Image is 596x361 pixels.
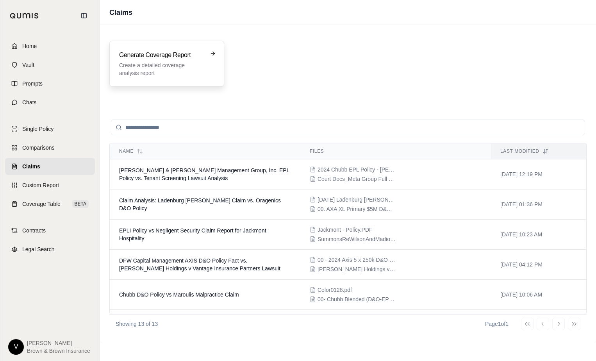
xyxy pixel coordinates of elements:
[22,227,46,234] span: Contracts
[318,286,352,294] span: Color0128.pdf
[5,56,95,73] a: Vault
[300,143,491,159] th: Files
[22,42,37,50] span: Home
[116,320,158,328] p: Showing 13 of 13
[5,75,95,92] a: Prompts
[10,13,39,19] img: Qumis Logo
[491,189,586,220] td: [DATE] 01:36 PM
[22,125,54,133] span: Single Policy
[491,250,586,280] td: [DATE] 04:12 PM
[22,163,40,170] span: Claims
[22,80,43,88] span: Prompts
[5,177,95,194] a: Custom Report
[22,98,37,106] span: Chats
[119,291,239,298] span: Chubb D&O Policy vs Maroulis Malpractice Claim
[5,38,95,55] a: Home
[318,235,396,243] span: SummonsReWilsonAndMadionMatter.pdf
[485,320,509,328] div: Page 1 of 1
[5,94,95,111] a: Chats
[318,226,373,234] span: Jackmont - Policy.PDF
[22,245,55,253] span: Legal Search
[119,61,203,77] p: Create a detailed coverage analysis report
[318,166,396,173] span: 2024 Chubb EPL Policy - Jones & Jones.PDF
[119,197,281,211] span: Claim Analysis: Ladenburg Thalmann Claim vs. Oragenics D&O Policy
[5,241,95,258] a: Legal Search
[318,256,396,264] span: 00 - 2024 Axis 5 x 250k D&O-EPL-FID Policy - DFW Management.pdf
[5,195,95,213] a: Coverage TableBETA
[27,339,90,347] span: [PERSON_NAME]
[491,220,586,250] td: [DATE] 10:23 AM
[5,120,95,138] a: Single Policy
[119,148,291,154] div: Name
[78,9,90,22] button: Collapse sidebar
[491,280,586,310] td: [DATE] 10:06 AM
[318,175,396,183] span: Court Docs_Meta Group Full Packet.pdf
[8,339,24,355] div: V
[119,257,280,272] span: DFW Capital Management AXIS D&O Policy Fact vs. Fortun Holdings v Vantage Insurance Partners Lawsuit
[491,159,586,189] td: [DATE] 12:19 PM
[318,205,396,213] span: 00. AXA XL Primary $5M D&O Policy.PDF
[318,295,396,303] span: 00- Chubb Blended (D&O-EPL-Fiduciary-Crime) Policy Allergy & Clinical Holdings 2024-25.pdf
[22,181,59,189] span: Custom Report
[22,200,61,208] span: Coverage Table
[72,200,89,208] span: BETA
[5,158,95,175] a: Claims
[491,310,586,340] td: [DATE] 02:44 PM
[119,227,266,241] span: EPLI Policy vs Negligent Security Claim Report for Jackmont Hospitality
[22,144,54,152] span: Comparisons
[119,50,203,60] h3: Generate Coverage Report
[318,196,396,204] span: 2024-07-08 Ladenburg Thalmann & Co. Inc's Motion to Amend Answer with Exhibit.pdf
[27,347,90,355] span: Brown & Brown Insurance
[5,222,95,239] a: Contracts
[5,139,95,156] a: Comparisons
[318,265,396,273] span: Fortun Holdings v Vantage Insurance Partners.pdf
[22,61,34,69] span: Vault
[109,7,132,18] h1: Claims
[119,167,289,181] span: Jones & Jones Management Group, Inc. EPL Policy vs. Tenant Screening Lawsuit Analysis
[500,148,577,154] div: Last modified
